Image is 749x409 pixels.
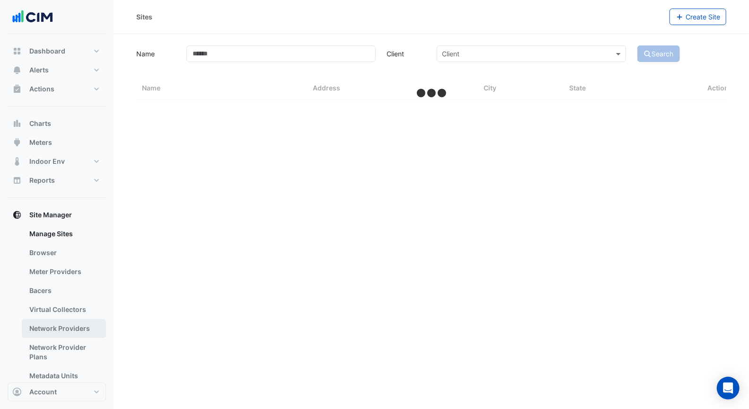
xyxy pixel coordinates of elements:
button: Actions [8,80,106,98]
app-icon: Indoor Env [12,157,22,166]
div: Sites [136,12,152,22]
img: Company Logo [11,8,54,27]
a: Network Providers [22,319,106,338]
button: Dashboard [8,42,106,61]
span: Alerts [29,65,49,75]
app-icon: Meters [12,138,22,147]
span: Name [142,84,160,92]
span: Address [313,84,340,92]
app-icon: Actions [12,84,22,94]
button: Reports [8,171,106,190]
span: Dashboard [29,46,65,56]
button: Indoor Env [8,152,106,171]
a: Virtual Collectors [22,300,106,319]
app-icon: Charts [12,119,22,128]
a: Network Provider Plans [22,338,106,366]
button: Account [8,382,106,401]
a: Meter Providers [22,262,106,281]
app-icon: Reports [12,176,22,185]
label: Name [131,45,181,62]
button: Meters [8,133,106,152]
label: Client [381,45,432,62]
button: Site Manager [8,205,106,224]
span: Site Manager [29,210,72,220]
app-icon: Dashboard [12,46,22,56]
span: Meters [29,138,52,147]
a: Browser [22,243,106,262]
span: Indoor Env [29,157,65,166]
span: Reports [29,176,55,185]
div: Open Intercom Messenger [717,377,740,400]
span: City [484,84,496,92]
span: Account [29,387,57,397]
a: Metadata Units [22,366,106,385]
span: Actions [29,84,54,94]
button: Alerts [8,61,106,80]
span: Action [707,83,729,94]
button: Create Site [670,9,727,25]
span: Create Site [686,13,720,21]
span: Charts [29,119,51,128]
a: Manage Sites [22,224,106,243]
button: Charts [8,114,106,133]
app-icon: Site Manager [12,210,22,220]
span: State [569,84,586,92]
a: Bacers [22,281,106,300]
app-icon: Alerts [12,65,22,75]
